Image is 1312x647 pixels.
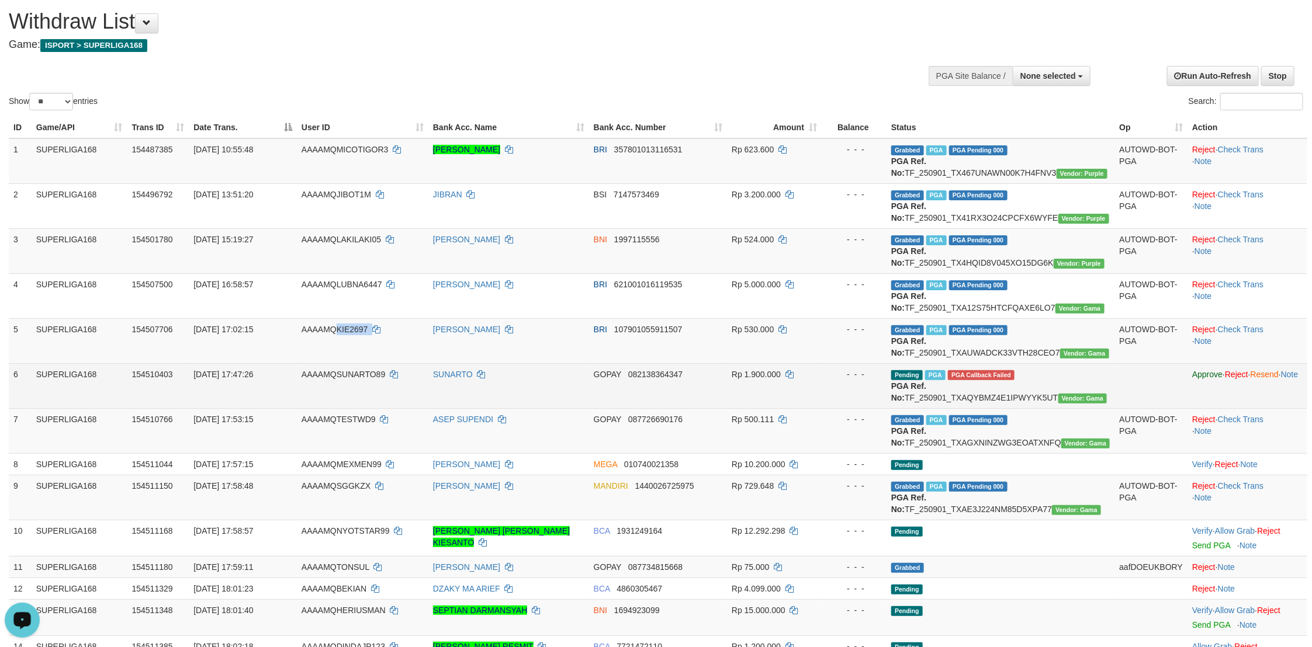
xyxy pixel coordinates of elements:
span: Marked by aafsoumeymey [926,190,947,200]
span: AAAAMQTESTWD9 [302,415,376,424]
span: [DATE] 18:01:23 [193,584,253,593]
span: Vendor URL: https://trx4.1velocity.biz [1054,259,1105,269]
td: SUPERLIGA168 [32,578,127,599]
td: SUPERLIGA168 [32,408,127,453]
span: · [1215,526,1257,535]
span: Marked by aafsoumeymey [926,482,947,492]
a: Verify [1192,460,1213,469]
td: TF_250901_TXAUWADCK33VTH28CEO7 [887,318,1115,363]
a: Note [1218,584,1235,593]
td: AUTOWD-BOT-PGA [1114,318,1188,363]
span: GOPAY [594,415,621,424]
a: Note [1195,426,1212,436]
a: [PERSON_NAME] [433,145,500,154]
a: [PERSON_NAME] [433,460,500,469]
span: Rp 3.200.000 [732,190,781,199]
a: Reject [1192,280,1216,289]
td: 3 [9,228,32,273]
a: Reject [1192,190,1216,199]
td: SUPERLIGA168 [32,520,127,556]
td: AUTOWD-BOT-PGA [1114,273,1188,318]
a: Note [1240,620,1257,629]
label: Show entries [9,93,98,110]
a: Reject [1225,370,1248,379]
td: SUPERLIGA168 [32,475,127,520]
a: Note [1241,460,1258,469]
span: PGA Error [948,370,1015,380]
td: SUPERLIGA168 [32,138,127,184]
span: Vendor URL: https://trx4.1velocity.biz [1058,214,1109,224]
td: AUTOWD-BOT-PGA [1114,408,1188,453]
td: TF_250901_TXA12S75HTCFQAXE6LO7 [887,273,1115,318]
span: Pending [891,370,923,380]
a: Run Auto-Refresh [1167,66,1259,86]
span: Copy 1997115556 to clipboard [614,235,660,244]
a: Send PGA [1192,541,1230,550]
a: Stop [1261,66,1294,86]
select: Showentries [29,93,73,110]
span: Marked by aafsoycanthlai [926,280,947,290]
td: 4 [9,273,32,318]
span: MEGA [594,460,617,469]
td: AUTOWD-BOT-PGA [1114,138,1188,184]
a: Allow Grab [1215,606,1255,615]
span: AAAAMQSUNARTO89 [302,370,385,379]
td: · · · [1188,363,1307,408]
span: Vendor URL: https://trx31.1velocity.biz [1061,439,1110,448]
span: BRI [594,325,607,334]
b: PGA Ref. No: [891,426,926,447]
span: AAAAMQSGGKZX [302,481,371,491]
span: Copy 087726690176 to clipboard [628,415,683,424]
td: TF_250901_TX41RX3O24CPCFX6WYFE [887,183,1115,228]
span: Pending [891,606,923,616]
span: 154507706 [132,325,173,334]
span: [DATE] 13:51:20 [193,190,253,199]
th: Status [887,117,1115,138]
span: [DATE] 17:57:15 [193,460,253,469]
span: Vendor URL: https://trx31.1velocity.biz [1055,304,1105,314]
th: Date Trans.: activate to sort column descending [189,117,297,138]
div: - - - [826,480,882,492]
a: Verify [1192,526,1213,535]
span: Copy 107901055911507 to clipboard [614,325,683,334]
span: [DATE] 17:58:57 [193,526,253,535]
td: · · [1188,183,1307,228]
td: · · [1188,520,1307,556]
span: PGA Pending [949,482,1008,492]
span: [DATE] 17:53:15 [193,415,253,424]
span: Rp 15.000.000 [732,606,785,615]
td: 9 [9,475,32,520]
span: 154501780 [132,235,173,244]
span: Vendor URL: https://trx31.1velocity.biz [1058,394,1107,403]
td: aafDOEUKBORY [1114,556,1188,578]
a: Check Trans [1218,190,1264,199]
span: AAAAMQMICOTIGOR3 [302,145,389,154]
span: Copy 1694923099 to clipboard [614,606,660,615]
div: - - - [826,189,882,200]
td: · · [1188,273,1307,318]
a: [PERSON_NAME] [PERSON_NAME] KIESANTO [433,526,570,547]
td: 7 [9,408,32,453]
b: PGA Ref. No: [891,336,926,357]
td: 10 [9,520,32,556]
td: · [1188,578,1307,599]
span: AAAAMQJIBOT1M [302,190,371,199]
a: Note [1195,156,1212,166]
b: PGA Ref. No: [891,381,926,402]
span: Rp 500.111 [732,415,774,424]
span: 154496792 [132,190,173,199]
a: [PERSON_NAME] [433,235,500,244]
span: Grabbed [891,145,924,155]
span: AAAAMQNYOTSTAR99 [302,526,390,535]
span: ISPORT > SUPERLIGA168 [40,39,147,52]
span: MANDIRI [594,481,628,491]
span: BRI [594,145,607,154]
span: [DATE] 18:01:40 [193,606,253,615]
span: 154511168 [132,526,173,535]
span: [DATE] 15:19:27 [193,235,253,244]
span: BRI [594,280,607,289]
span: Rp 524.000 [732,235,774,244]
a: Note [1195,246,1212,256]
td: · · [1188,475,1307,520]
div: - - - [826,604,882,616]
